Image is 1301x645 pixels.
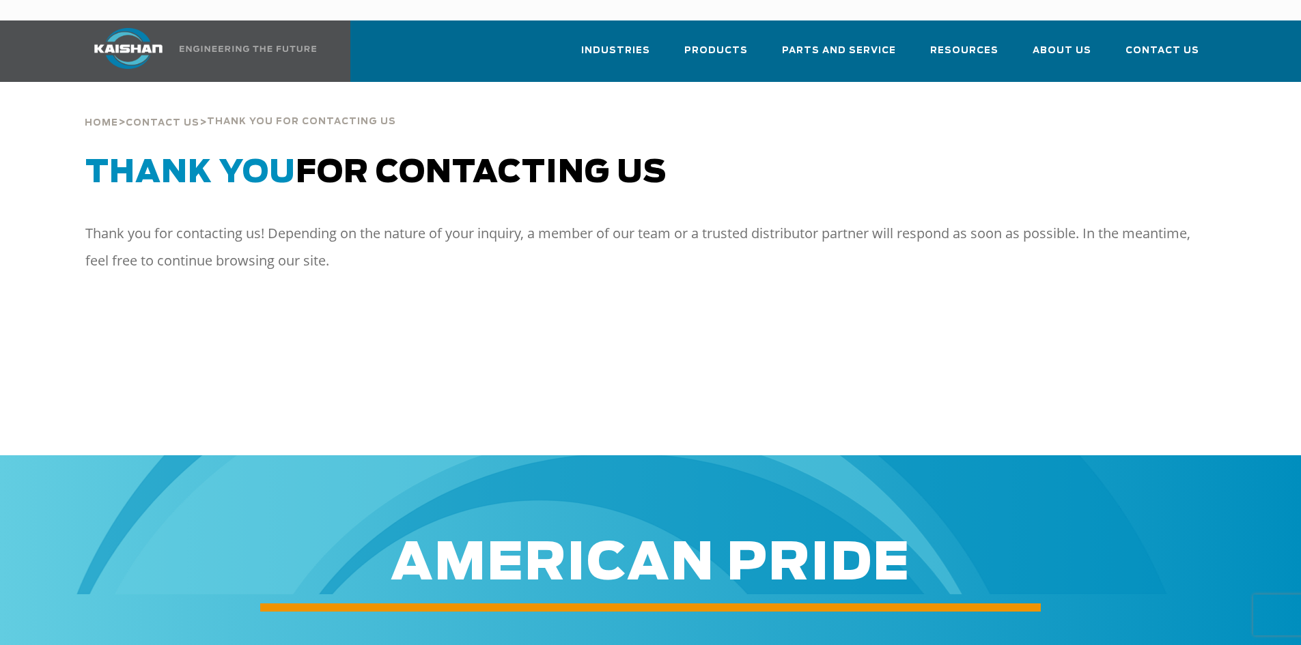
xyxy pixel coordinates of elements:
[77,28,180,69] img: kaishan logo
[85,158,296,188] span: Thank You
[782,43,896,59] span: Parts and Service
[1033,33,1091,79] a: About Us
[77,20,319,82] a: Kaishan USA
[581,33,650,79] a: Industries
[85,220,1192,274] p: Thank you for contacting us! Depending on the nature of your inquiry, a member of our team or a t...
[85,82,396,134] div: > >
[1033,43,1091,59] span: About Us
[684,33,748,79] a: Products
[126,119,199,128] span: Contact Us
[180,46,316,52] img: Engineering the future
[1125,43,1199,59] span: Contact Us
[85,116,118,128] a: Home
[85,119,118,128] span: Home
[930,43,998,59] span: Resources
[782,33,896,79] a: Parts and Service
[85,158,667,188] span: for Contacting Us
[207,117,396,126] span: thank you for contacting us
[1125,33,1199,79] a: Contact Us
[126,116,199,128] a: Contact Us
[930,33,998,79] a: Resources
[684,43,748,59] span: Products
[581,43,650,59] span: Industries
